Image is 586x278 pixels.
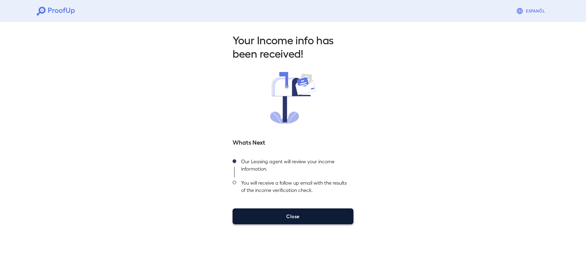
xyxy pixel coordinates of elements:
button: Close [233,208,353,224]
h5: Whats Next [233,138,353,146]
h2: Your Income info has been received! [233,33,353,60]
button: Espanõl [514,5,549,17]
img: received.svg [270,72,316,124]
div: You will receive a follow up email with the results of the income verification check. [236,177,353,199]
div: Our Leasing agent will review your income information. [236,156,353,177]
